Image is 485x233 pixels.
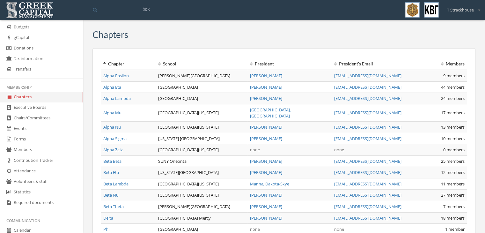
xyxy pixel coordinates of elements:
[103,124,121,130] a: Alpha Nu
[103,73,129,79] a: Alpha Epsilon
[334,73,401,79] a: [EMAIL_ADDRESS][DOMAIN_NAME]
[334,84,401,90] a: [EMAIL_ADDRESS][DOMAIN_NAME]
[156,155,247,167] td: SUNY Oneonta
[443,73,465,79] span: 9 members
[334,110,401,116] a: [EMAIL_ADDRESS][DOMAIN_NAME]
[156,93,247,104] td: [GEOGRAPHIC_DATA]
[103,95,131,101] a: Alpha Lambda
[334,181,401,187] a: [EMAIL_ADDRESS][DOMAIN_NAME]
[441,84,465,90] span: 44 members
[418,61,465,67] div: Members
[334,61,413,67] div: President 's Email
[250,158,282,164] a: [PERSON_NAME]
[156,144,247,156] td: [GEOGRAPHIC_DATA][US_STATE]
[441,95,465,101] span: 24 members
[441,158,465,164] span: 25 members
[156,178,247,190] td: [GEOGRAPHIC_DATA][US_STATE]
[334,158,401,164] a: [EMAIL_ADDRESS][DOMAIN_NAME]
[334,226,344,232] span: none
[156,212,247,224] td: [GEOGRAPHIC_DATA] Mercy
[250,61,329,67] div: President
[250,136,282,141] a: [PERSON_NAME]
[250,124,282,130] a: [PERSON_NAME]
[156,190,247,201] td: [GEOGRAPHIC_DATA][US_STATE]
[334,95,401,101] a: [EMAIL_ADDRESS][DOMAIN_NAME]
[441,169,465,175] span: 12 members
[156,133,247,144] td: [US_STATE] [GEOGRAPHIC_DATA]
[334,204,401,209] a: [EMAIL_ADDRESS][DOMAIN_NAME]
[156,167,247,178] td: [US_STATE][GEOGRAPHIC_DATA]
[250,147,260,153] span: none
[103,169,119,175] a: Beta Eta
[156,122,247,133] td: [GEOGRAPHIC_DATA][US_STATE]
[334,136,401,141] a: [EMAIL_ADDRESS][DOMAIN_NAME]
[103,136,127,141] a: Alpha Sigma
[334,124,401,130] a: [EMAIL_ADDRESS][DOMAIN_NAME]
[103,215,113,221] a: Delta
[103,192,119,198] a: Beta Nu
[250,84,282,90] a: [PERSON_NAME]
[156,104,247,121] td: [GEOGRAPHIC_DATA][US_STATE]
[103,181,129,187] a: Beta Lambda
[250,95,282,101] a: [PERSON_NAME]
[103,226,109,232] a: Phi
[103,84,121,90] a: Alpha Eta
[103,158,121,164] a: Beta Beta
[441,136,465,141] span: 10 members
[250,215,282,221] a: [PERSON_NAME]
[250,169,282,175] a: [PERSON_NAME]
[143,6,150,12] span: ⌘K
[92,30,128,40] h3: Chapters
[443,147,465,153] span: 0 members
[334,215,401,221] a: [EMAIL_ADDRESS][DOMAIN_NAME]
[250,226,260,232] span: none
[156,201,247,213] td: [PERSON_NAME][GEOGRAPHIC_DATA]
[443,204,465,209] span: 7 members
[334,192,401,198] a: [EMAIL_ADDRESS][DOMAIN_NAME]
[441,124,465,130] span: 13 members
[103,204,124,209] a: Beta Theta
[103,61,153,67] div: Chapter
[158,61,245,67] div: School
[445,226,465,232] span: 1 member
[441,215,465,221] span: 18 members
[334,147,344,153] span: none
[443,2,480,13] div: T Strackhouse
[250,73,282,79] a: [PERSON_NAME]
[103,147,123,153] a: Alpha Zeta
[250,192,282,198] a: [PERSON_NAME]
[447,7,474,13] span: T Strackhouse
[250,181,289,187] a: Manna, Dakota-Skye
[156,81,247,93] td: [GEOGRAPHIC_DATA]
[441,110,465,116] span: 17 members
[156,70,247,81] td: [PERSON_NAME][GEOGRAPHIC_DATA]
[250,107,291,119] a: [GEOGRAPHIC_DATA], [GEOGRAPHIC_DATA]
[103,110,121,116] a: Alpha Mu
[250,204,282,209] a: [PERSON_NAME]
[441,181,465,187] span: 11 members
[334,169,401,175] a: [EMAIL_ADDRESS][DOMAIN_NAME]
[441,192,465,198] span: 27 members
